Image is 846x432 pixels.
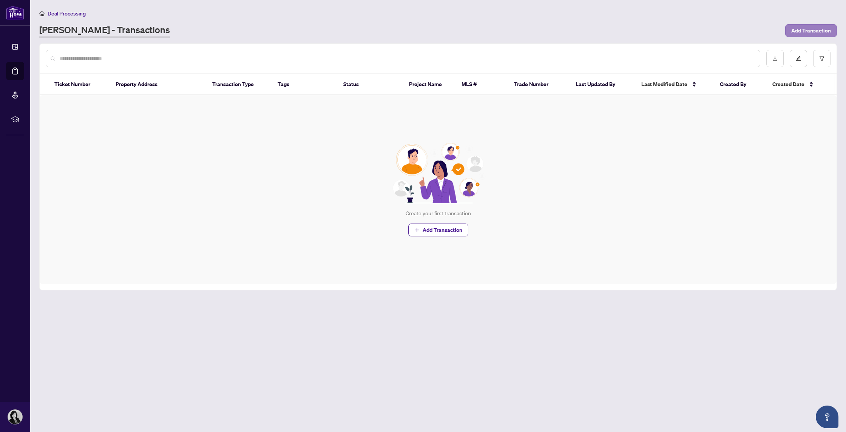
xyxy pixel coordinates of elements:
[772,56,778,61] span: download
[455,74,508,95] th: MLS #
[796,56,801,61] span: edit
[772,80,804,88] span: Created Date
[389,143,487,203] img: Null State Icon
[790,50,807,67] button: edit
[48,10,86,17] span: Deal Processing
[819,56,824,61] span: filter
[272,74,337,95] th: Tags
[641,80,687,88] span: Last Modified Date
[414,227,420,233] span: plus
[39,11,45,16] span: home
[110,74,206,95] th: Property Address
[206,74,272,95] th: Transaction Type
[48,74,110,95] th: Ticket Number
[337,74,403,95] th: Status
[423,224,462,236] span: Add Transaction
[813,50,831,67] button: filter
[766,74,827,95] th: Created Date
[8,410,22,424] img: Profile Icon
[635,74,714,95] th: Last Modified Date
[508,74,569,95] th: Trade Number
[406,209,471,218] div: Create your first transaction
[39,24,170,37] a: [PERSON_NAME] - Transactions
[785,24,837,37] button: Add Transaction
[408,224,468,236] button: Add Transaction
[816,406,838,428] button: Open asap
[570,74,635,95] th: Last Updated By
[6,6,24,20] img: logo
[791,25,831,37] span: Add Transaction
[766,50,784,67] button: download
[714,74,766,95] th: Created By
[403,74,455,95] th: Project Name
